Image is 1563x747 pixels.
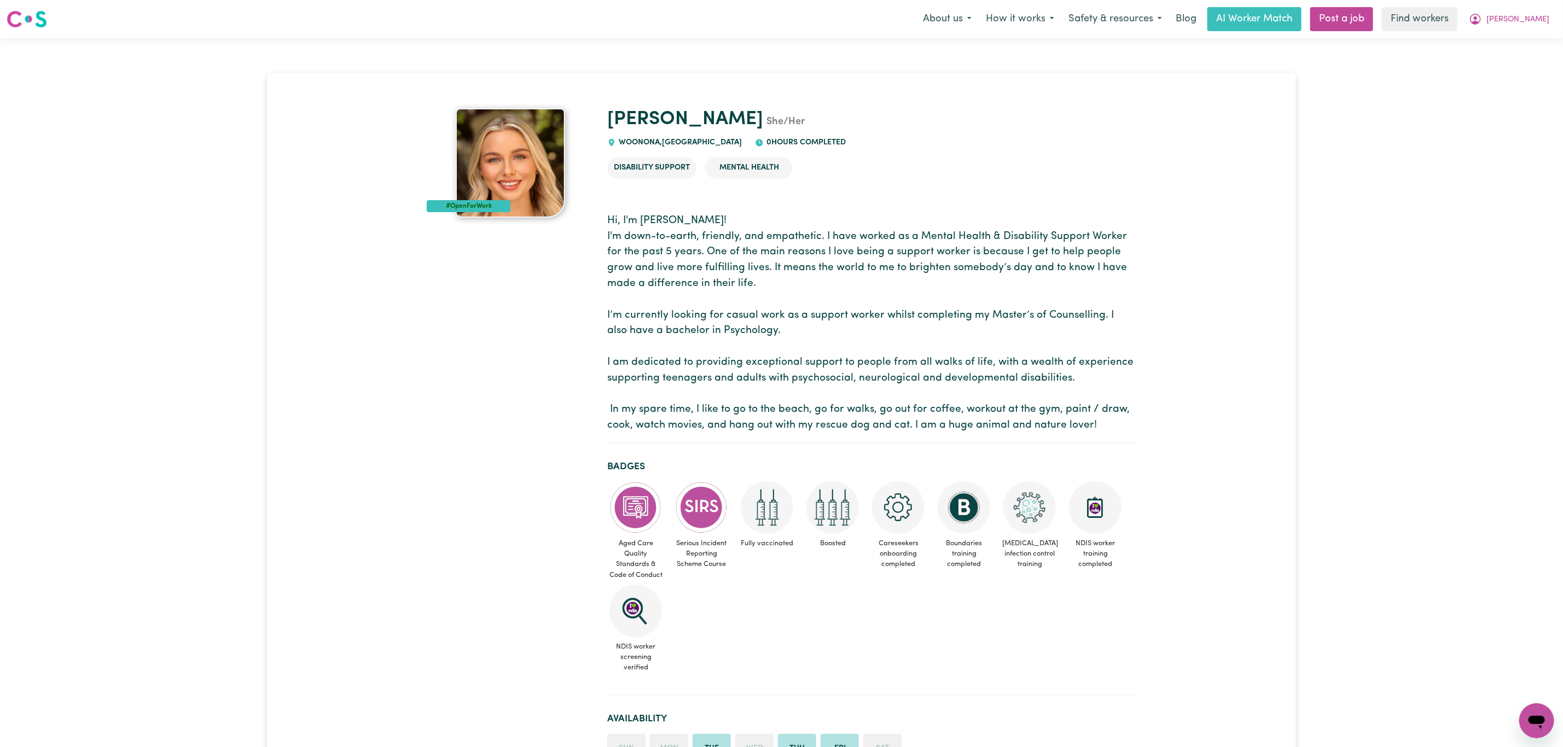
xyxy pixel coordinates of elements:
[427,200,510,212] div: #OpenForWork
[673,534,730,574] span: Serious Incident Reporting Scheme Course
[1069,481,1122,534] img: CS Academy: Introduction to NDIS Worker Training course completed
[916,8,979,31] button: About us
[7,7,47,32] a: Careseekers logo
[1061,8,1169,31] button: Safety & resources
[979,8,1061,31] button: How it works
[607,534,664,585] span: Aged Care Quality Standards & Code of Conduct
[1486,14,1549,26] span: [PERSON_NAME]
[705,157,793,178] li: Mental Health
[741,481,793,534] img: Care and support worker has received 2 doses of COVID-19 vaccine
[872,481,925,534] img: CS Academy: Careseekers Onboarding course completed
[1207,7,1301,31] a: AI Worker Match
[456,108,565,218] img: Isabella
[1067,534,1124,574] span: NDIS worker training completed
[1382,7,1457,31] a: Find workers
[607,110,763,129] a: [PERSON_NAME]
[764,138,846,147] span: 0 hours completed
[870,534,927,574] span: Careseekers onboarding completed
[739,534,795,553] span: Fully vaccinated
[1003,481,1056,534] img: CS Academy: COVID-19 Infection Control Training course completed
[607,213,1136,434] p: Hi, I'm [PERSON_NAME]! I'm down-to-earth, friendly, and empathetic. I have worked as a Mental Hea...
[609,585,662,637] img: NDIS Worker Screening Verified
[804,534,861,553] span: Boosted
[763,117,805,127] span: She/Her
[607,157,696,178] li: Disability Support
[1519,703,1554,738] iframe: Button to launch messaging window, conversation in progress
[7,9,47,29] img: Careseekers logo
[607,461,1136,472] h2: Badges
[609,481,662,534] img: CS Academy: Aged Care Quality Standards & Code of Conduct course completed
[806,481,859,534] img: Care and support worker has received booster dose of COVID-19 vaccination
[1169,7,1203,31] a: Blog
[607,637,664,678] span: NDIS worker screening verified
[607,713,1136,725] h2: Availability
[938,481,990,534] img: CS Academy: Boundaries in care and support work course completed
[1001,534,1058,574] span: [MEDICAL_DATA] infection control training
[675,481,728,534] img: CS Academy: Serious Incident Reporting Scheme course completed
[1310,7,1373,31] a: Post a job
[1462,8,1556,31] button: My Account
[616,138,742,147] span: WOONONA , [GEOGRAPHIC_DATA]
[427,108,594,218] a: Isabella's profile picture'#OpenForWork
[936,534,992,574] span: Boundaries training completed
